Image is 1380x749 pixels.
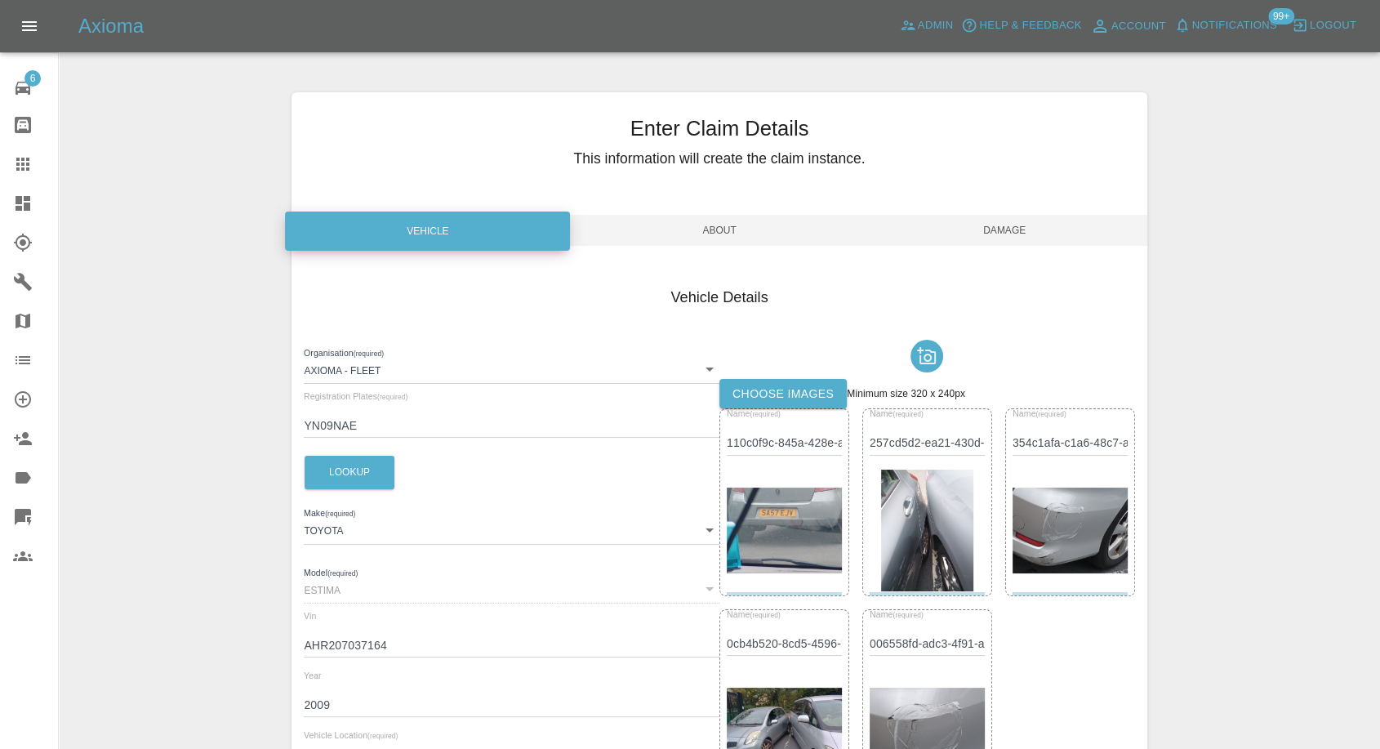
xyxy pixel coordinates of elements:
[719,379,847,409] label: Choose images
[285,212,570,251] div: Vehicle
[292,148,1146,169] h5: This information will create the claim instance.
[727,609,781,619] span: Name
[893,411,923,418] small: (required)
[354,350,384,357] small: (required)
[727,409,781,419] span: Name
[304,574,719,604] div: ESTIMA
[305,456,394,489] button: Lookup
[1086,13,1170,39] a: Account
[304,515,719,544] div: TOYOTA
[304,566,358,579] label: Model
[1111,17,1166,36] span: Account
[847,388,965,399] span: Minimum size 320 x 240px
[292,113,1146,144] h3: Enter Claim Details
[918,16,954,35] span: Admin
[1192,16,1277,35] span: Notifications
[1268,8,1294,25] span: 99+
[1035,411,1066,418] small: (required)
[576,215,861,246] span: About
[304,507,355,520] label: Make
[304,346,384,359] label: Organisation
[893,611,923,618] small: (required)
[304,391,407,401] span: Registration Plates
[870,609,924,619] span: Name
[1288,13,1360,38] button: Logout
[304,671,322,680] span: Year
[1310,16,1356,35] span: Logout
[304,287,1134,309] h4: Vehicle Details
[750,411,780,418] small: (required)
[979,16,1081,35] span: Help & Feedback
[750,611,780,618] small: (required)
[862,215,1147,246] span: Damage
[304,354,719,384] div: Axioma - Fleet
[1170,13,1281,38] button: Notifications
[10,7,49,46] button: Open drawer
[325,510,355,518] small: (required)
[1013,409,1066,419] span: Name
[870,409,924,419] span: Name
[367,733,398,740] small: (required)
[78,13,144,39] h5: Axioma
[304,730,398,740] span: Vehicle Location
[327,569,358,577] small: (required)
[896,13,958,38] a: Admin
[304,611,316,621] span: Vin
[377,394,407,401] small: (required)
[957,13,1085,38] button: Help & Feedback
[24,70,41,87] span: 6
